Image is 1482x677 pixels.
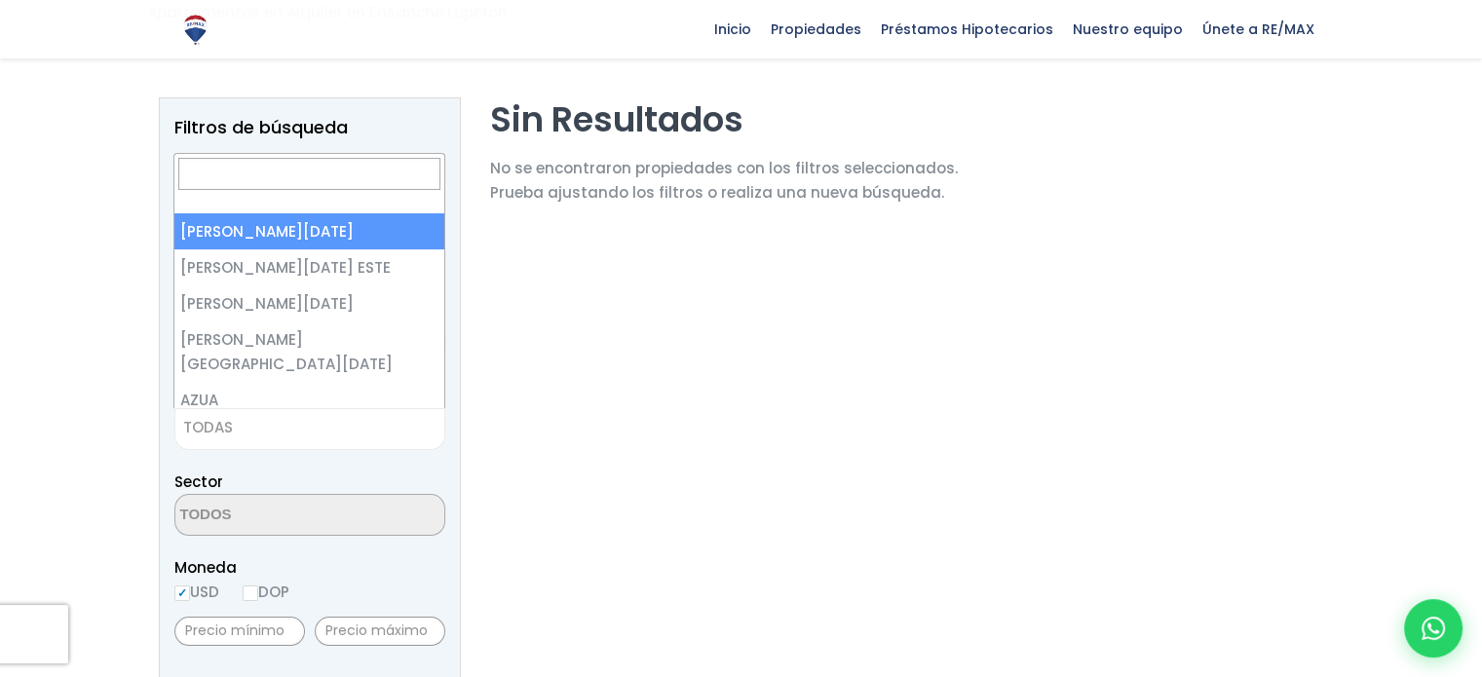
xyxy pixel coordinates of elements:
[704,15,761,44] span: Inicio
[174,585,190,601] input: USD
[174,118,445,137] h2: Filtros de búsqueda
[178,13,212,47] img: Logo de REMAX
[490,156,958,205] p: No se encontraron propiedades con los filtros seleccionados. Prueba ajustando los filtros o reali...
[174,382,443,418] li: AZUA
[178,158,439,190] input: Search
[174,285,443,321] li: [PERSON_NAME][DATE]
[174,152,445,176] label: Comprar
[243,580,289,604] label: DOP
[1063,15,1193,44] span: Nuestro equipo
[174,321,443,382] li: [PERSON_NAME][GEOGRAPHIC_DATA][DATE]
[174,555,445,580] span: Moneda
[174,408,445,450] span: TODAS
[315,617,445,646] input: Precio máximo
[174,249,443,285] li: [PERSON_NAME][DATE] ESTE
[490,97,958,141] h2: Sin Resultados
[174,213,443,249] li: [PERSON_NAME][DATE]
[174,580,219,604] label: USD
[761,15,871,44] span: Propiedades
[175,495,364,537] textarea: Search
[871,15,1063,44] span: Préstamos Hipotecarios
[174,471,223,492] span: Sector
[175,414,444,441] span: TODAS
[183,417,233,437] span: TODAS
[243,585,258,601] input: DOP
[174,617,305,646] input: Precio mínimo
[1193,15,1324,44] span: Únete a RE/MAX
